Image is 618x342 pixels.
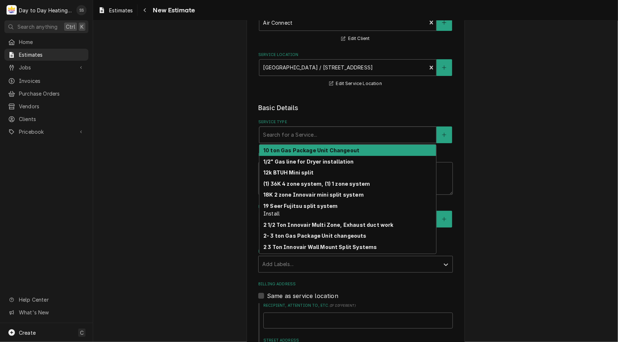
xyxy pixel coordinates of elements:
[258,52,453,58] label: Service Location
[258,281,453,287] label: Billing Address
[95,4,136,16] a: Estimates
[328,79,383,88] button: Edit Service Location
[442,132,446,137] svg: Create New Service
[19,90,85,97] span: Purchase Orders
[4,20,88,33] button: Search anythingCtrlK
[19,128,74,136] span: Pricebook
[19,38,85,46] span: Home
[258,204,453,210] label: Equipment
[19,309,84,316] span: What's New
[4,100,88,112] a: Vendors
[19,330,36,336] span: Create
[436,59,452,76] button: Create New Location
[263,233,367,239] strong: 2- 3 ton Gas Package Unit changeouts
[139,4,151,16] button: Navigate back
[80,329,84,337] span: C
[340,34,371,43] button: Edit Client
[258,52,453,88] div: Service Location
[17,23,57,31] span: Search anything
[19,77,85,85] span: Invoices
[263,192,364,198] strong: 18K 2 zone Innovair mini split system
[263,210,280,217] span: Install
[76,5,87,15] div: SS
[263,303,453,309] label: Recipient, Attention To, etc.
[19,115,85,123] span: Clients
[267,291,338,300] label: Same as service location
[4,75,88,87] a: Invoices
[442,65,446,70] svg: Create New Location
[263,203,338,209] strong: 19 Seer Fujitsu split system
[258,204,453,240] div: Equipment
[4,88,88,100] a: Purchase Orders
[258,152,453,195] div: Reason For Call
[330,303,356,307] span: ( if different )
[258,249,453,272] div: Labels
[151,5,195,15] span: New Estimate
[436,14,452,31] button: Create New Client
[263,222,394,228] strong: 2 1/2 Ton Innovair Multi Zone, Exhaust duct work
[258,119,453,125] label: Service Type
[4,126,88,138] a: Go to Pricebook
[109,7,133,14] span: Estimates
[258,119,453,143] div: Service Type
[80,23,84,31] span: K
[263,244,377,250] strong: 2 3 Ton Innovair Wall Mount Split Systems
[263,181,370,187] strong: (1) 36K 4 zone system, (1) 1 zone system
[258,249,453,254] label: Labels
[263,169,314,176] strong: 12k BTUH Mini split
[4,113,88,125] a: Clients
[19,51,85,59] span: Estimates
[66,23,75,31] span: Ctrl
[263,303,453,329] div: Recipient, Attention To, etc.
[4,306,88,318] a: Go to What's New
[19,296,84,303] span: Help Center
[258,152,453,158] label: Reason For Call
[4,61,88,73] a: Go to Jobs
[436,211,452,228] button: Create New Equipment
[258,7,453,43] div: Client
[76,5,87,15] div: Shaun Smith's Avatar
[442,20,446,25] svg: Create New Client
[4,49,88,61] a: Estimates
[7,5,17,15] div: Day to Day Heating and Cooling's Avatar
[4,36,88,48] a: Home
[258,103,453,113] legend: Basic Details
[19,102,85,110] span: Vendors
[7,5,17,15] div: D
[442,217,446,222] svg: Create New Equipment
[263,147,359,153] strong: 10 ton Gas Package Unit Changeout
[19,64,74,71] span: Jobs
[4,294,88,306] a: Go to Help Center
[436,126,452,143] button: Create New Service
[263,158,354,165] strong: 1/2" Gas line for Dryer installation
[19,7,72,14] div: Day to Day Heating and Cooling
